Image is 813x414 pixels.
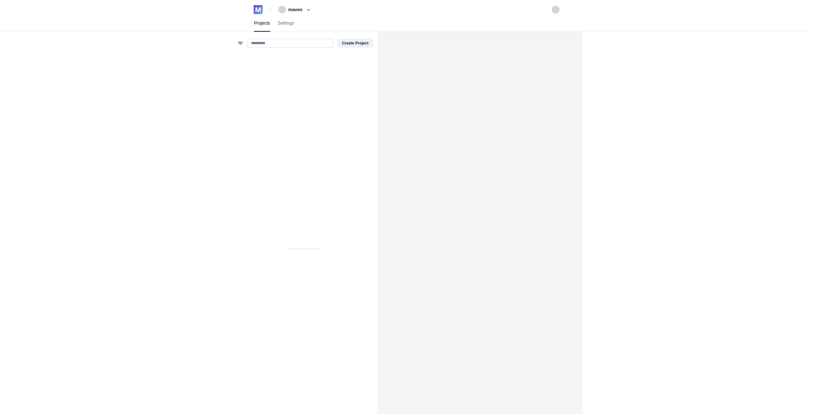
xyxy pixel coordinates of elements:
[250,15,274,32] a: Projects
[274,15,298,32] a: Settings
[254,5,263,14] img: logo
[269,4,272,15] span: /
[337,39,373,48] button: Create Project
[276,4,315,15] button: maven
